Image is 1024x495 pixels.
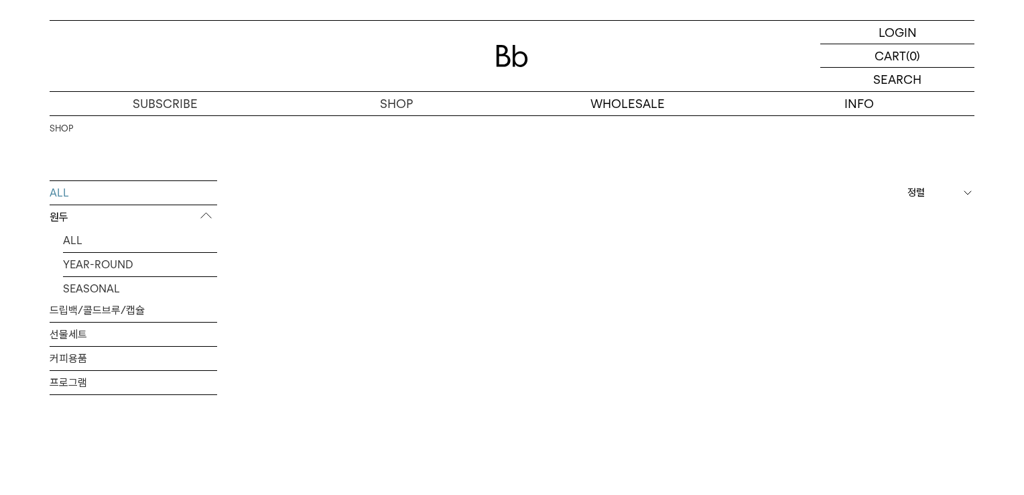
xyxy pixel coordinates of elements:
a: 드립백/콜드브루/캡슐 [50,298,217,322]
p: CART [875,44,906,67]
a: LOGIN [820,21,974,44]
a: 선물세트 [50,323,217,346]
p: SEARCH [873,68,921,91]
a: SEASONAL [63,277,217,300]
a: 프로그램 [50,371,217,394]
p: 원두 [50,205,217,229]
a: YEAR-ROUND [63,253,217,276]
a: SHOP [50,122,73,135]
a: ALL [50,181,217,205]
p: INFO [743,92,974,115]
p: LOGIN [879,21,917,44]
a: 커피용품 [50,347,217,370]
a: ALL [63,229,217,252]
a: SUBSCRIBE [50,92,281,115]
p: (0) [906,44,920,67]
a: SHOP [281,92,512,115]
img: 로고 [496,45,528,67]
span: 정렬 [907,184,925,201]
a: CART (0) [820,44,974,68]
p: WHOLESALE [512,92,743,115]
